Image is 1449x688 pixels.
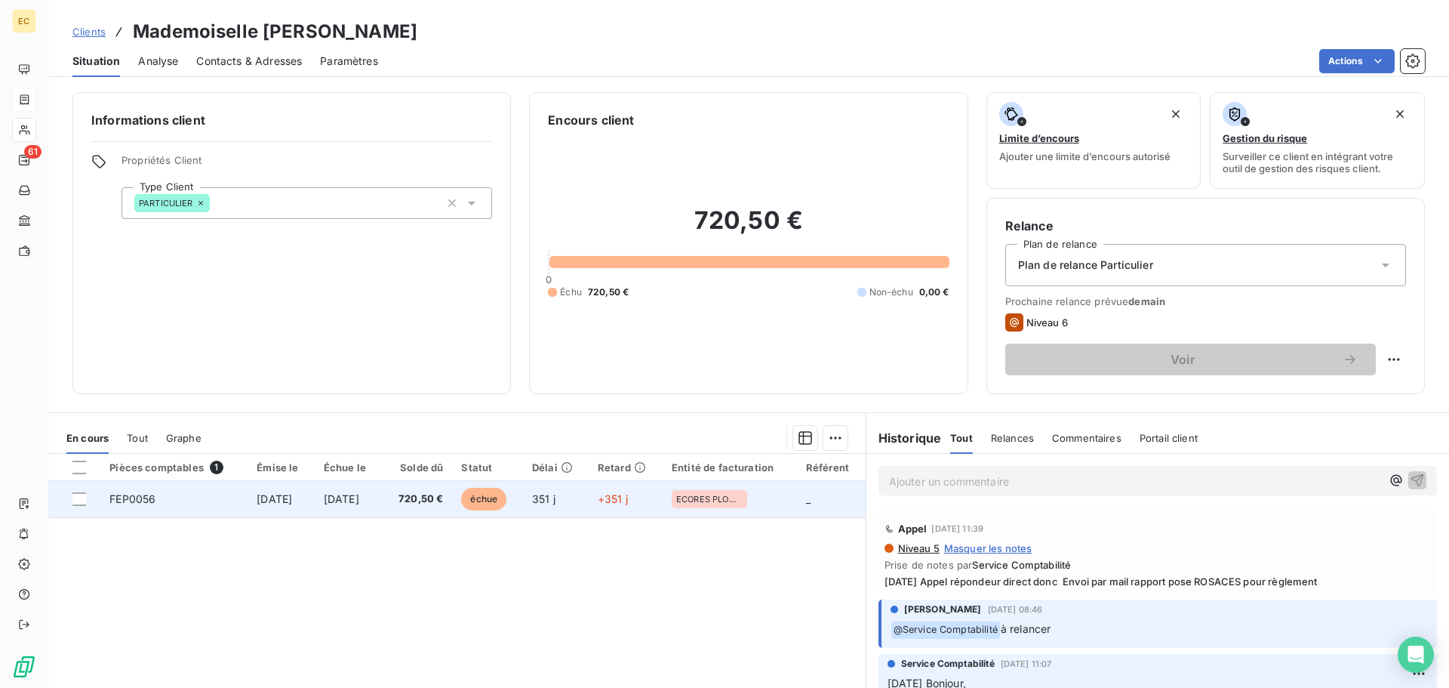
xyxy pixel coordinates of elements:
span: Surveiller ce client en intégrant votre outil de gestion des risques client. [1223,150,1412,174]
span: [DATE] [257,492,292,505]
span: Plan de relance Particulier [1018,258,1153,273]
span: [DATE] Appel répondeur direct donc Envoi par mail rapport pose ROSACES pour règlement [884,575,1431,588]
span: échue [461,488,506,511]
div: Délai [532,461,580,474]
div: Entité de facturation [672,461,788,474]
span: 720,50 € [588,285,629,299]
span: En cours [66,432,109,444]
div: Solde dû [391,461,443,474]
div: Open Intercom Messenger [1398,637,1434,673]
h6: Informations client [91,111,492,129]
span: [PERSON_NAME] [904,603,982,616]
span: 0 [546,273,552,285]
a: Clients [72,24,106,39]
span: PARTICULIER [139,199,193,208]
span: Propriétés Client [122,154,492,175]
span: Analyse [138,54,178,69]
span: 0,00 € [919,285,949,299]
button: Limite d’encoursAjouter une limite d’encours autorisé [986,92,1201,189]
span: Ajouter une limite d’encours autorisé [999,150,1171,162]
img: Logo LeanPay [12,655,36,679]
h3: Mademoiselle [PERSON_NAME] [133,18,417,45]
span: Voir [1023,353,1343,366]
span: ECORES PLOMBERIE [676,495,743,504]
span: Appel [898,523,928,535]
span: [DATE] 11:07 [1001,659,1052,668]
span: Tout [950,432,973,444]
span: Graphe [166,432,202,444]
div: Échue le [324,461,374,474]
div: Émise le [257,461,305,474]
span: Échu [560,285,582,299]
span: 720,50 € [391,492,443,507]
h6: Encours client [548,111,634,129]
div: Pièces comptables [109,461,238,474]
div: Retard [598,461,654,474]
button: Gestion du risqueSurveiller ce client en intégrant votre outil de gestion des risques client. [1210,92,1425,189]
span: 61 [24,145,42,159]
span: Gestion du risque [1223,132,1307,144]
div: EC [12,9,36,33]
span: Niveau 5 [897,542,940,554]
span: Limite d’encours [999,132,1079,144]
span: Relances [991,432,1034,444]
span: [DATE] 11:39 [931,524,983,533]
span: +351 j [598,492,628,505]
h2: 720,50 € [548,205,949,251]
span: _ [806,492,811,505]
span: 351 j [532,492,555,505]
span: Contacts & Adresses [196,54,302,69]
span: 1 [210,461,223,474]
span: Paramètres [320,54,378,69]
span: Portail client [1140,432,1198,444]
span: @ Service Comptabilité [891,622,1000,639]
span: à relancer [1001,622,1051,635]
input: Ajouter une valeur [210,196,222,210]
span: Prochaine relance prévue [1005,295,1406,307]
span: Masquer les notes [944,542,1032,554]
span: Tout [127,432,148,444]
span: Service Comptabilité [901,657,995,671]
span: FEP0056 [109,492,155,505]
span: Prise de notes par [884,559,1431,571]
span: Non-échu [869,285,913,299]
span: [DATE] 08:46 [988,605,1043,614]
span: Niveau 6 [1026,316,1068,329]
span: Commentaires [1052,432,1121,444]
h6: Historique [866,429,942,447]
span: [DATE] [324,492,359,505]
span: Situation [72,54,120,69]
span: Service Comptabilité [972,559,1071,571]
button: Actions [1319,49,1395,73]
div: Référent [806,461,857,474]
span: Clients [72,26,106,38]
span: demain [1128,295,1165,307]
button: Voir [1005,344,1376,375]
h6: Relance [1005,217,1406,235]
div: Statut [461,461,514,474]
